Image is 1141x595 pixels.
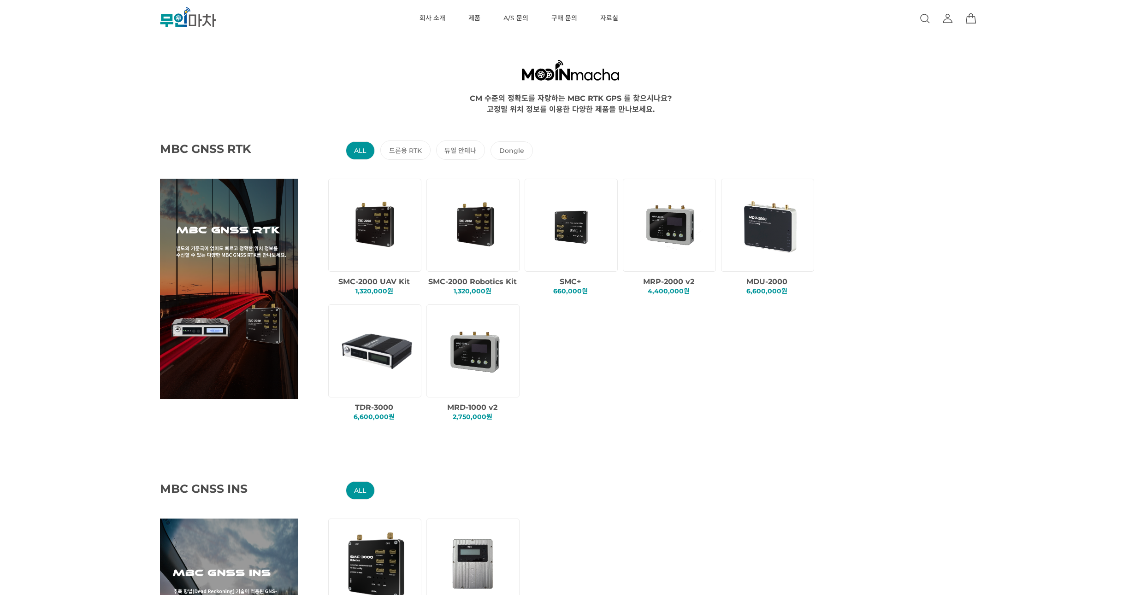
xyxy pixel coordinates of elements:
img: 74693795f3d35c287560ef585fd79621.png [435,311,514,390]
span: TDR-3000 [355,403,393,412]
li: ALL [346,141,375,160]
span: MRP-2000 v2 [643,277,694,286]
span: 6,600,000원 [354,413,395,421]
div: CM 수준의 정확도를 자랑하는 MBC RTK GPS 를 찾으시나요? 고정밀 위치 정보를 이용한 다양한 제품을 만나보세요. [46,92,1095,114]
img: main_GNSS_RTK.png [160,179,298,399]
span: 1,320,000원 [454,287,491,295]
span: SMC-2000 UAV Kit [338,277,410,286]
span: MDU-2000 [746,277,787,286]
span: 2,750,000원 [453,413,492,421]
li: 드론용 RTK [380,140,431,160]
span: SMC-2000 Robotics Kit [428,277,517,286]
span: 1,320,000원 [355,287,393,295]
span: MBC GNSS RTK [160,142,275,156]
img: 29e1ed50bec2d2c3d08ab21b2fffb945.png [337,311,416,390]
img: dd1389de6ba74b56ed1c86d804b0ca77.png [435,186,514,264]
span: MBC GNSS INS [160,482,275,496]
li: ALL [346,481,375,500]
img: 9b9ab8696318a90dfe4e969267b5ed87.png [632,186,710,264]
img: f8268eb516eb82712c4b199d88f6799e.png [533,186,612,264]
li: Dongle [491,141,533,160]
span: SMC+ [560,277,581,286]
span: 4,400,000원 [648,287,690,295]
li: 듀얼 안테나 [436,140,485,160]
span: 6,600,000원 [746,287,787,295]
img: 1ee78b6ef8b89e123d6f4d8a617f2cc2.png [337,186,416,264]
img: 6483618fc6c74fd86d4df014c1d99106.png [730,186,809,264]
span: 660,000원 [553,287,588,295]
span: MRD-1000 v2 [447,403,497,412]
